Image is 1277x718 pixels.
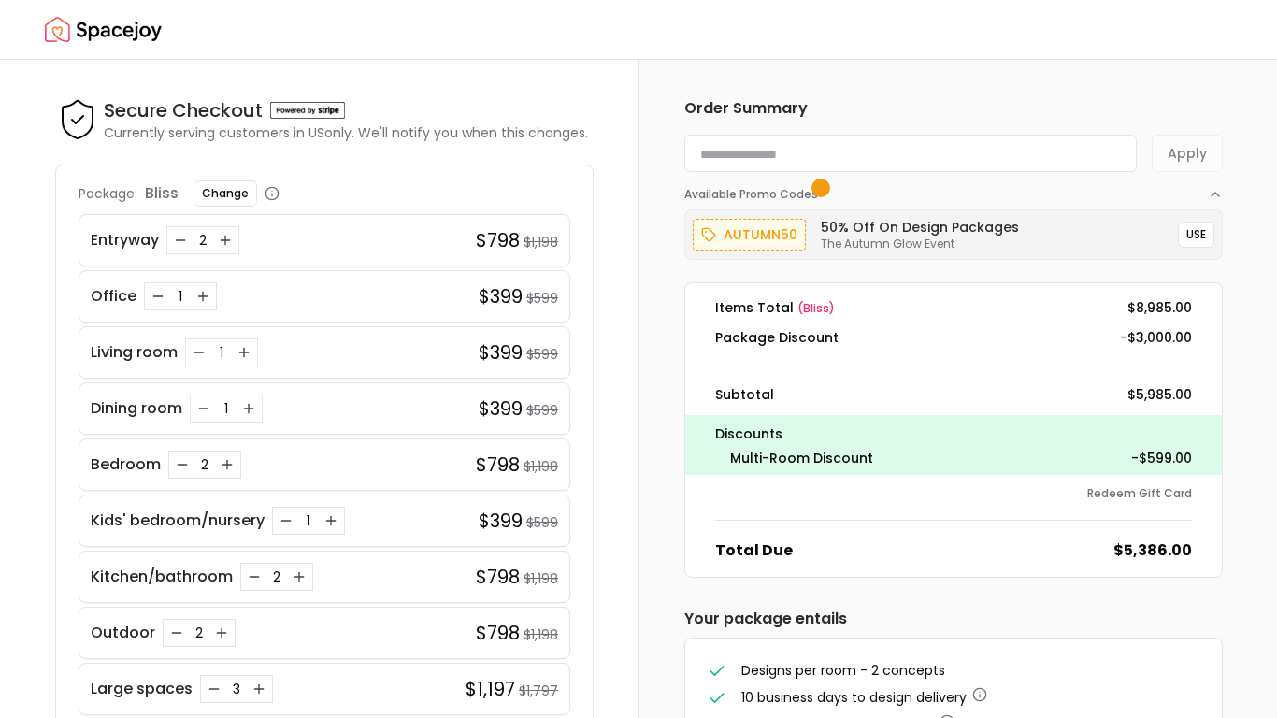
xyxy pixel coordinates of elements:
[526,513,558,532] small: $599
[821,237,1019,251] p: The Autumn Glow Event
[476,620,520,646] h4: $798
[267,567,286,586] div: 2
[1127,298,1192,317] dd: $8,985.00
[526,401,558,420] small: $599
[479,508,523,534] h4: $399
[145,182,179,205] p: bliss
[194,287,212,306] button: Increase quantity for Office
[171,231,190,250] button: Decrease quantity for Entryway
[1127,385,1192,404] dd: $5,985.00
[715,328,839,347] dt: Package Discount
[524,569,558,588] small: $1,198
[205,680,223,698] button: Decrease quantity for Large spaces
[684,608,1223,630] h6: Your package entails
[167,624,186,642] button: Decrease quantity for Outdoor
[277,511,295,530] button: Decrease quantity for Kids' bedroom/nursery
[730,449,873,467] dt: Multi-Room Discount
[235,343,253,362] button: Increase quantity for Living room
[479,283,523,309] h4: $399
[194,231,212,250] div: 2
[91,229,159,251] p: Entryway
[466,676,515,702] h4: $1,197
[519,682,558,700] small: $1,797
[1131,449,1192,467] dd: -$599.00
[190,624,208,642] div: 2
[195,455,214,474] div: 2
[524,233,558,251] small: $1,198
[104,97,263,123] h4: Secure Checkout
[526,345,558,364] small: $599
[1113,539,1192,562] dd: $5,386.00
[91,453,161,476] p: Bedroom
[212,343,231,362] div: 1
[299,511,318,530] div: 1
[173,455,192,474] button: Decrease quantity for Bedroom
[715,298,835,317] dt: Items Total
[1120,328,1192,347] dd: -$3,000.00
[91,622,155,644] p: Outdoor
[45,11,162,49] img: Spacejoy Logo
[91,678,193,700] p: Large spaces
[190,343,208,362] button: Decrease quantity for Living room
[524,457,558,476] small: $1,198
[479,395,523,422] h4: $399
[212,624,231,642] button: Increase quantity for Outdoor
[821,218,1019,237] h6: 50% Off on Design Packages
[684,187,824,202] span: Available Promo Codes
[741,661,945,680] span: Designs per room - 2 concepts
[290,567,308,586] button: Increase quantity for Kitchen/bathroom
[724,223,797,246] p: autumn50
[171,287,190,306] div: 1
[715,385,774,404] dt: Subtotal
[322,511,340,530] button: Increase quantity for Kids' bedroom/nursery
[476,564,520,590] h4: $798
[476,452,520,478] h4: $798
[526,289,558,308] small: $599
[194,180,257,207] button: Change
[239,399,258,418] button: Increase quantity for Dining room
[684,172,1223,202] button: Available Promo Codes
[79,184,137,203] p: Package:
[227,680,246,698] div: 3
[194,399,213,418] button: Decrease quantity for Dining room
[91,397,182,420] p: Dining room
[250,680,268,698] button: Increase quantity for Large spaces
[1178,222,1214,248] button: USE
[1087,486,1192,501] button: Redeem Gift Card
[91,341,178,364] p: Living room
[149,287,167,306] button: Decrease quantity for Office
[270,102,345,119] img: Powered by stripe
[715,423,1192,445] p: Discounts
[715,539,793,562] dt: Total Due
[104,123,588,142] p: Currently serving customers in US only. We'll notify you when this changes.
[45,11,162,49] a: Spacejoy
[741,688,967,707] span: 10 business days to design delivery
[479,339,523,366] h4: $399
[524,625,558,644] small: $1,198
[217,399,236,418] div: 1
[218,455,237,474] button: Increase quantity for Bedroom
[797,300,835,316] span: ( bliss )
[245,567,264,586] button: Decrease quantity for Kitchen/bathroom
[684,202,1223,260] div: Available Promo Codes
[91,285,136,308] p: Office
[91,566,233,588] p: Kitchen/bathroom
[216,231,235,250] button: Increase quantity for Entryway
[91,510,265,532] p: Kids' bedroom/nursery
[684,97,1223,120] h6: Order Summary
[476,227,520,253] h4: $798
